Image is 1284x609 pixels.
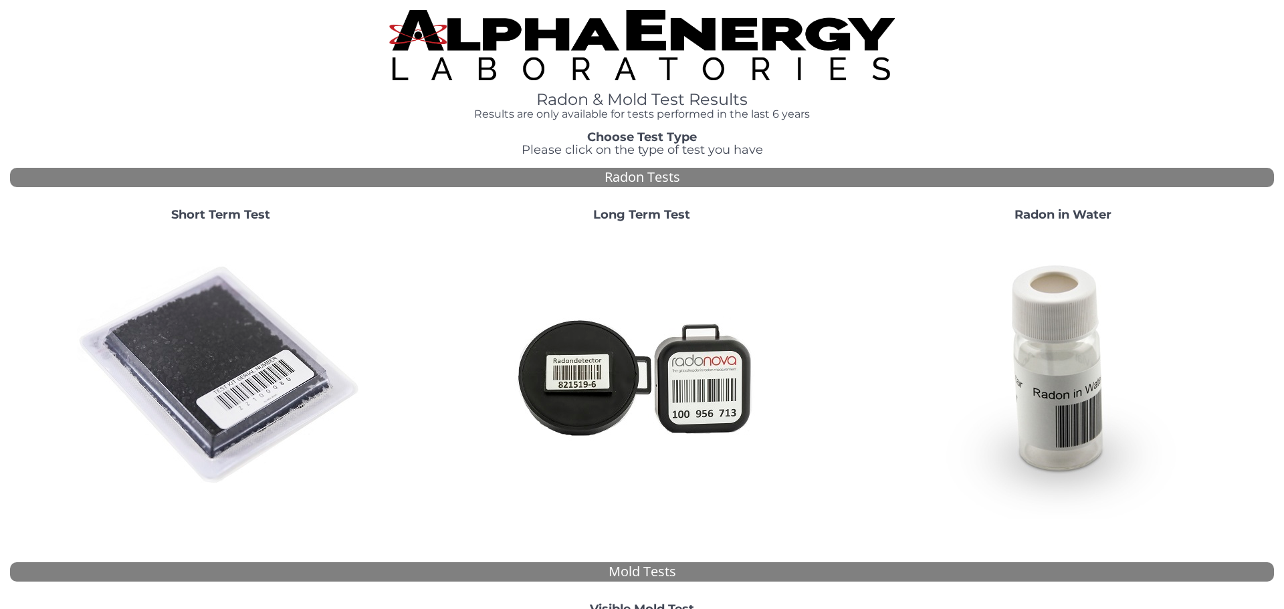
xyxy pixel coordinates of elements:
strong: Choose Test Type [587,130,697,144]
span: Please click on the type of test you have [522,142,763,157]
div: Radon Tests [10,168,1274,187]
strong: Radon in Water [1014,207,1111,222]
h1: Radon & Mold Test Results [389,91,895,108]
h4: Results are only available for tests performed in the last 6 years [389,108,895,120]
img: RadoninWater.jpg [920,232,1207,519]
img: Radtrak2vsRadtrak3.jpg [498,232,786,519]
img: ShortTerm.jpg [77,232,364,519]
strong: Long Term Test [593,207,690,222]
img: TightCrop.jpg [389,10,895,80]
div: Mold Tests [10,562,1274,582]
strong: Short Term Test [171,207,270,222]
